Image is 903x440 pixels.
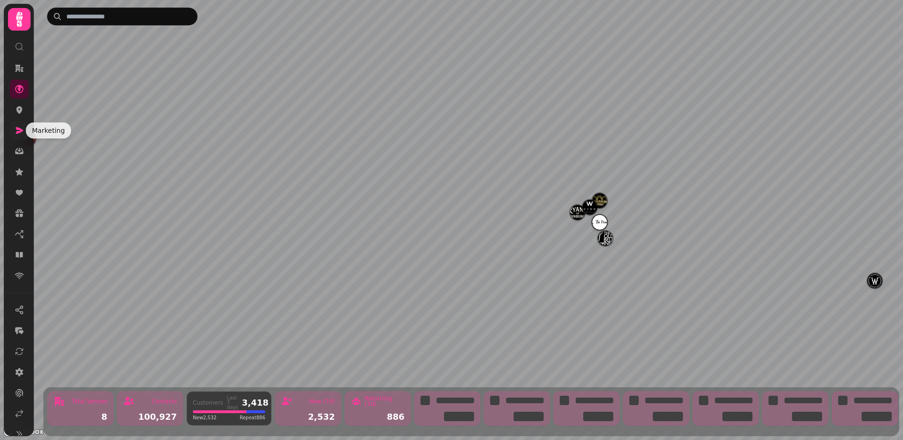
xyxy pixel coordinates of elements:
[26,122,71,139] div: Marketing
[364,396,404,407] div: Returning (7d)
[592,193,607,211] div: Map marker
[152,399,177,404] div: Contacts
[582,200,597,218] div: Map marker
[309,399,335,404] div: New (7d)
[240,414,265,421] span: Repeat 886
[351,413,404,421] div: 886
[281,413,335,421] div: 2,532
[592,193,607,208] button: Theatre Royal
[592,215,607,230] button: The Pear Tree
[242,399,269,407] div: 3,418
[570,205,585,220] button: Ryan's Bar
[598,231,613,246] button: The Old Bell
[227,396,238,410] div: Last 7 days
[582,200,597,215] button: Why Not
[3,426,44,437] a: Mapbox logo
[123,413,177,421] div: 100,927
[867,273,882,288] button: The Winton
[867,273,882,291] div: Map marker
[598,231,613,249] div: Map marker
[570,205,585,223] div: Map marker
[193,414,216,421] span: New 2,532
[72,399,107,404] div: Total Venues
[193,400,223,406] div: Customers
[54,413,107,421] div: 8
[592,215,607,233] div: Map marker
